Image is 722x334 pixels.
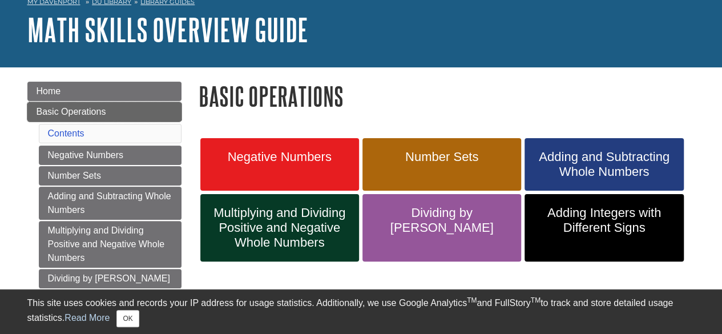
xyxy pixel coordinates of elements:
a: Math Skills Overview Guide [27,12,308,47]
a: Basic Operations [27,102,181,122]
span: Adding and Subtracting Whole Numbers [533,150,675,179]
sup: TM [467,296,477,304]
span: Multiplying and Dividing Positive and Negative Whole Numbers [209,206,350,250]
button: Close [116,310,139,327]
a: Dividing by [PERSON_NAME] [39,269,181,288]
span: Basic Operations [37,107,106,116]
a: Multiplying and Dividing Positive and Negative Whole Numbers [200,194,359,261]
a: Negative Numbers [39,146,181,165]
span: Number Sets [371,150,513,164]
a: Multiplying and Dividing Positive and Negative Whole Numbers [39,221,181,268]
a: Adding and Subtracting Whole Numbers [39,187,181,220]
div: This site uses cookies and records your IP address for usage statistics. Additionally, we use Goo... [27,296,695,327]
h1: Basic Operations [199,82,695,111]
a: Adding and Subtracting Whole Numbers [525,138,683,191]
a: Number Sets [39,166,181,186]
a: Contents [48,128,84,138]
a: Negative Numbers [200,138,359,191]
a: Adding Integers with Different Signs [525,194,683,261]
span: Adding Integers with Different Signs [533,206,675,235]
span: Home [37,86,61,96]
a: Number Sets [362,138,521,191]
a: Read More [64,313,110,323]
sup: TM [531,296,541,304]
a: Home [27,82,181,101]
span: Dividing by [PERSON_NAME] [371,206,513,235]
span: Negative Numbers [209,150,350,164]
a: Dividing by [PERSON_NAME] [362,194,521,261]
